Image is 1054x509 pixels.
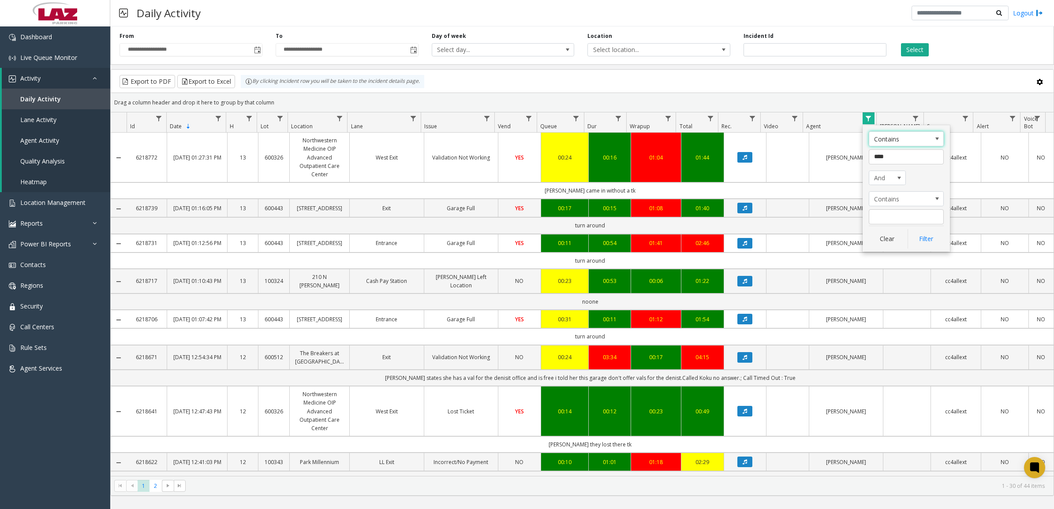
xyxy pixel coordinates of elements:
img: 'icon' [9,282,16,290]
a: Id Filter Menu [153,112,164,124]
td: directed [PERSON_NAME] to find the meme of payment [127,471,1054,487]
span: YES [515,316,524,323]
div: Data table [111,112,1054,476]
a: NO [1034,315,1048,323]
a: 13 [233,315,253,323]
a: 00:15 [594,204,626,212]
a: West Exit [355,407,418,416]
span: Reports [20,219,43,227]
div: By clicking Incident row you will be taken to the incident details page. [241,75,424,88]
a: [PERSON_NAME] [815,153,878,162]
a: 6218731 [132,239,161,247]
a: Collapse Details [111,240,127,247]
span: H [230,123,234,130]
a: 01:40 [687,204,718,212]
span: Power BI Reports [20,240,71,248]
td: turn around [127,217,1054,234]
span: Agent Services [20,364,62,372]
td: [PERSON_NAME] came in without a tk [127,182,1054,199]
a: 6218706 [132,315,161,323]
a: Agent Activity [2,130,110,151]
span: Quality Analysis [20,157,65,165]
a: [DATE] 01:27:31 PM [172,153,221,162]
a: YES [504,204,535,212]
div: 01:01 [594,458,626,466]
a: 00:49 [687,407,718,416]
span: Regions [20,281,43,290]
span: Agent Filter Operators [869,131,944,146]
div: 00:53 [594,277,626,285]
a: Garage Full [430,315,493,323]
a: [PERSON_NAME] [815,239,878,247]
a: NO [987,353,1023,361]
span: And [869,171,898,185]
a: 01:41 [636,239,676,247]
a: cc4allext [936,315,976,323]
a: Incorrect/No Payment [430,458,493,466]
a: Lot Filter Menu [274,112,286,124]
a: NO [504,277,535,285]
label: Location [587,32,612,40]
a: 13 [233,153,253,162]
a: 01:04 [636,153,676,162]
a: Location Filter Menu [333,112,345,124]
a: 00:06 [636,277,676,285]
a: NO [987,239,1023,247]
a: 00:23 [636,407,676,416]
a: Rec. Filter Menu [747,112,759,124]
span: Go to the next page [164,482,172,489]
a: [DATE] 01:07:42 PM [172,315,221,323]
button: Export to Excel [177,75,235,88]
a: 12 [233,407,253,416]
div: 01:12 [636,315,676,323]
a: Vend Filter Menu [523,112,535,124]
a: Activity [2,68,110,89]
span: Heatmap [20,178,47,186]
a: Collapse Details [111,316,127,323]
a: 00:23 [546,277,583,285]
a: 13 [233,204,253,212]
span: Location Management [20,198,86,207]
img: 'icon' [9,34,16,41]
a: 00:24 [546,153,583,162]
button: Select [901,43,929,56]
button: Export to PDF [120,75,175,88]
a: 01:18 [636,458,676,466]
td: [PERSON_NAME] states she has a val for the denisit office and is free i told her this garage don'... [127,370,1054,386]
a: 04:15 [687,353,718,361]
label: From [120,32,134,40]
img: 'icon' [9,262,16,269]
img: 'icon' [9,200,16,207]
div: Drag a column header and drop it here to group by that column [111,95,1054,110]
a: YES [504,153,535,162]
a: Exit [355,353,418,361]
div: 02:29 [687,458,718,466]
span: Agent Activity [20,136,59,145]
div: 00:31 [546,315,583,323]
a: NO [504,353,535,361]
span: Id [130,123,135,130]
img: 'icon' [9,220,16,227]
button: Filter [908,229,944,249]
a: NO [1034,153,1048,162]
span: NO [515,458,523,466]
a: 600326 [264,407,284,416]
td: turn around [127,328,1054,345]
span: Video [764,123,778,130]
a: 00:16 [594,153,626,162]
a: [PERSON_NAME] [815,353,878,361]
a: Dur Filter Menu [613,112,624,124]
a: Heatmap [2,171,110,192]
a: Queue Filter Menu [570,112,582,124]
span: Select day... [432,44,546,56]
span: Agent Filter Operators [869,191,944,206]
a: 13 [233,277,253,285]
a: Agent Filter Menu [863,112,875,124]
a: cc4allext [936,204,976,212]
span: Daily Activity [20,95,61,103]
a: cc4allext [936,353,976,361]
span: Issue [424,123,437,130]
a: 00:11 [546,239,583,247]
